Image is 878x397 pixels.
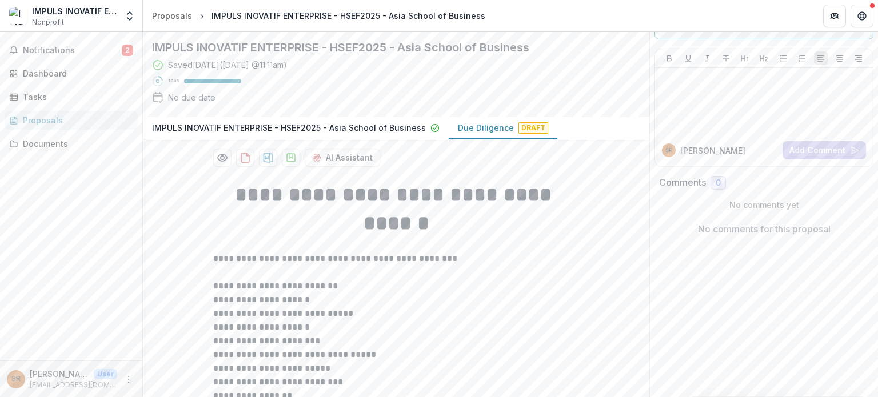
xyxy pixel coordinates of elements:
button: download-proposal [282,149,300,167]
button: Align Center [833,51,847,65]
button: Heading 2 [757,51,771,65]
p: Due Diligence [458,122,514,134]
button: download-proposal [236,149,254,167]
span: Nonprofit [32,17,64,27]
nav: breadcrumb [147,7,490,24]
p: [EMAIL_ADDRESS][DOMAIN_NAME] [30,380,117,390]
button: Bold [663,51,676,65]
p: IMPULS INOVATIF ENTERPRISE - HSEF2025 - Asia School of Business [152,122,426,134]
div: Tasks [23,91,129,103]
div: Dashboard [23,67,129,79]
div: No due date [168,91,215,103]
span: Draft [518,122,548,134]
h2: Comments [659,177,706,188]
button: Bullet List [776,51,790,65]
button: Align Right [852,51,865,65]
a: Proposals [5,111,138,130]
p: [PERSON_NAME] [680,145,745,157]
h2: IMPULS INOVATIF ENTERPRISE - HSEF2025 - Asia School of Business [152,41,622,54]
button: Open entity switcher [122,5,138,27]
span: 0 [716,178,721,188]
div: Saved [DATE] ( [DATE] @ 11:11am ) [168,59,287,71]
span: Notifications [23,46,122,55]
div: IMPULS INOVATIF ENTERPRISE [32,5,117,17]
a: Proposals [147,7,197,24]
img: IMPULS INOVATIF ENTERPRISE [9,7,27,25]
p: User [94,369,117,379]
button: Notifications2 [5,41,138,59]
a: Documents [5,134,138,153]
button: Heading 1 [738,51,752,65]
button: download-proposal [259,149,277,167]
p: [PERSON_NAME] HADI BIN [PERSON_NAME] [30,368,89,380]
button: Add Comment [783,141,866,159]
button: Underline [681,51,695,65]
button: Ordered List [795,51,809,65]
div: SYED ABDUL HADI BIN SYED ABDUL RAHMAN [665,147,672,153]
div: Proposals [152,10,192,22]
div: SYED ABDUL HADI BIN SYED ABDUL RAHMAN [11,375,21,383]
p: No comments for this proposal [698,222,831,236]
span: 2 [122,45,133,56]
button: Align Left [814,51,828,65]
button: AI Assistant [305,149,380,167]
button: Italicize [700,51,714,65]
a: Dashboard [5,64,138,83]
button: Strike [719,51,733,65]
div: Proposals [23,114,129,126]
p: No comments yet [659,199,869,211]
button: Get Help [851,5,873,27]
a: Tasks [5,87,138,106]
div: Documents [23,138,129,150]
div: IMPULS INOVATIF ENTERPRISE - HSEF2025 - Asia School of Business [211,10,485,22]
button: Partners [823,5,846,27]
button: Preview b9827546-cce1-40fc-86b8-c967714f76cc-1.pdf [213,149,232,167]
button: More [122,372,135,386]
p: 100 % [168,77,179,85]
